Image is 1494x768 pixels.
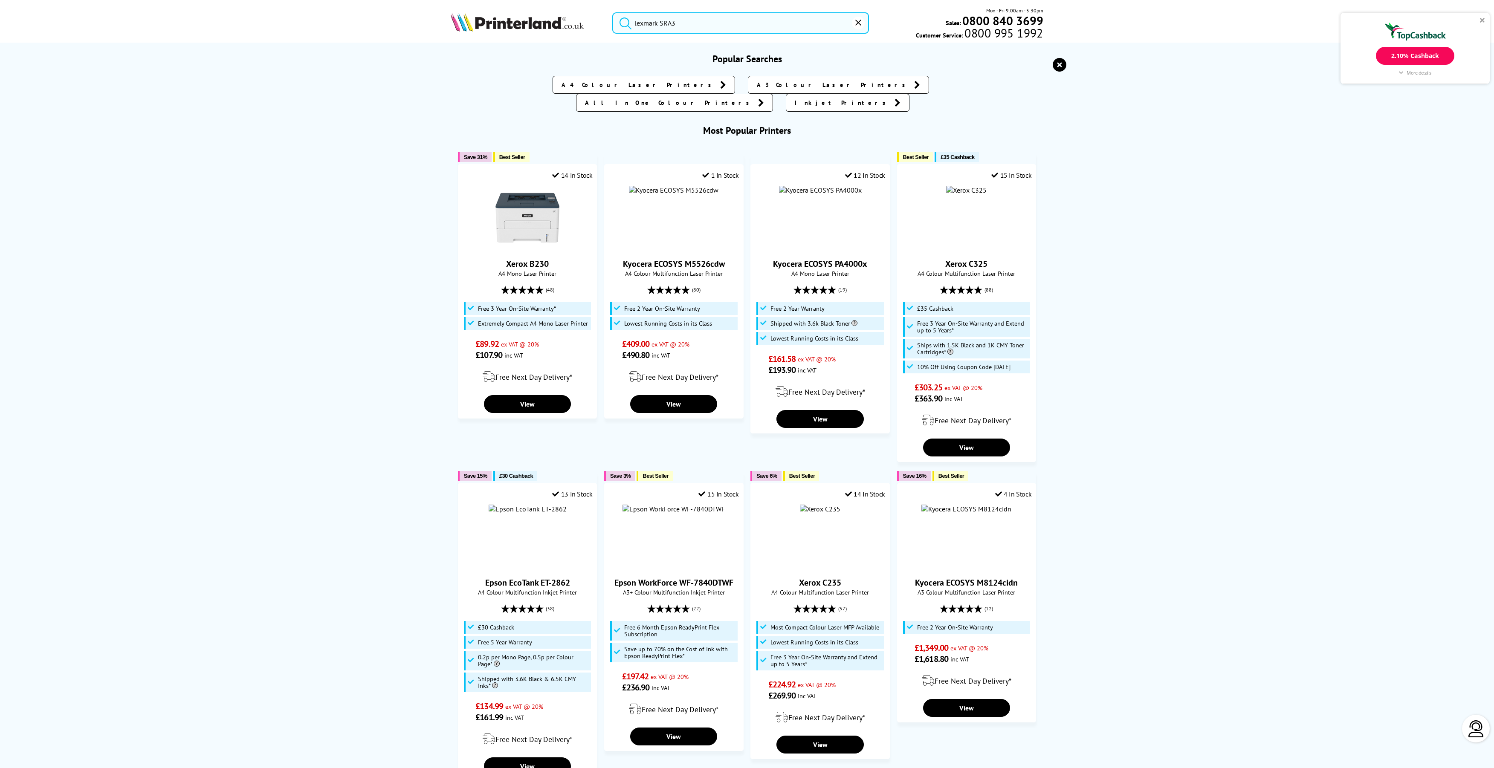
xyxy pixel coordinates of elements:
a: A3 Colour Laser Printers [748,76,929,94]
span: £1,618.80 [915,653,948,664]
div: modal_delivery [755,705,885,729]
span: Save 3% [610,473,631,479]
span: Free 5 Year Warranty [478,639,532,646]
button: Best Seller [897,152,933,162]
span: A4 Colour Laser Printers [562,81,716,89]
span: Free 6 Month Epson ReadyPrint Flex Subscription [624,624,735,638]
span: Customer Service: [916,29,1043,39]
span: £107.90 [475,349,502,361]
a: Kyocera ECOSYS PA4000x [773,258,867,269]
span: Free 2 Year On-Site Warranty [624,305,700,312]
span: All In One Colour Printers [585,98,754,107]
img: Kyocera ECOSYS PA4000x [779,186,862,194]
span: inc VAT [950,655,969,663]
a: Xerox C235 [799,577,841,588]
a: 0800 840 3699 [961,17,1043,25]
a: View [630,728,717,745]
button: Save 15% [458,471,492,481]
span: £161.99 [475,712,503,723]
a: All In One Colour Printers [576,94,773,112]
span: £224.92 [768,679,796,690]
span: £35 Cashback [941,154,974,160]
span: Best Seller [499,154,525,160]
a: Kyocera ECOSYS M8124cidn [915,577,1018,588]
span: A3 Colour Multifunction Laser Printer [902,588,1032,596]
span: A3 Colour Laser Printers [757,81,910,89]
span: Lowest Running Costs in its Class [770,335,858,342]
span: A4 Mono Laser Printer [755,269,885,277]
button: £35 Cashback [935,152,979,162]
div: 13 In Stock [552,490,592,498]
span: £30 Cashback [478,624,514,631]
div: 12 In Stock [845,171,885,179]
span: Lowest Running Costs in its Class [624,320,712,327]
img: Kyocera ECOSYS M8124cidn [921,505,1011,513]
span: £134.99 [475,701,503,712]
span: A4 Colour Multifunction Laser Printer [902,269,1032,277]
button: Best Seller [932,471,969,481]
span: Best Seller [903,154,929,160]
span: inc VAT [651,351,670,359]
span: Sales: [946,19,961,27]
a: View [776,410,863,428]
span: £303.25 [915,382,942,393]
a: Xerox B230 [506,258,549,269]
span: Lowest Running Costs in its Class [770,639,858,646]
a: Kyocera ECOSYS M5526cdw [623,258,725,269]
span: inc VAT [798,366,816,374]
button: Save 31% [458,152,492,162]
span: 0800 995 1992 [963,29,1043,37]
span: £35 Cashback [917,305,953,312]
span: A4 Colour Multifunction Laser Printer [609,269,739,277]
a: Inkjet Printers [786,94,909,112]
a: View [484,395,571,413]
a: Xerox C325 [945,258,987,269]
img: Xerox C235 [800,505,840,513]
div: modal_delivery [902,669,1032,693]
span: £197.42 [622,671,649,682]
span: (80) [692,282,701,298]
span: inc VAT [505,713,524,722]
a: Xerox C325 [946,186,987,194]
span: £490.80 [622,349,650,361]
span: (22) [692,601,701,617]
button: Save 16% [897,471,931,481]
span: Save 16% [903,473,927,479]
span: A4 Mono Laser Printer [463,269,593,277]
a: Kyocera ECOSYS M5526cdw [629,186,718,194]
a: A4 Colour Laser Printers [553,76,735,94]
span: Shipped with 3.6k Black Toner [770,320,857,327]
span: Best Seller [789,473,815,479]
img: Xerox B230 [495,186,559,250]
div: modal_delivery [755,380,885,404]
span: ex VAT @ 20% [944,384,982,392]
a: View [630,395,717,413]
span: Free 3 Year On-Site Warranty and Extend up to 5 Years* [770,654,882,667]
a: Xerox B230 [495,243,559,251]
div: 15 In Stock [698,490,738,498]
span: £89.92 [475,338,499,349]
span: Shipped with 3.6K Black & 6.5K CMY Inks* [478,676,589,689]
div: 1 In Stock [702,171,739,179]
a: View [776,736,863,754]
span: inc VAT [944,395,963,403]
span: (38) [546,601,554,617]
h3: Most Popular Printers [451,124,1043,136]
div: 14 In Stock [845,490,885,498]
img: Epson WorkForce WF-7840DTWF [622,505,725,513]
span: ex VAT @ 20% [950,644,988,652]
img: user-headset-light.svg [1468,720,1485,737]
span: 10% Off Using Coupon Code [DATE] [917,364,1010,370]
span: Inkjet Printers [795,98,890,107]
span: Best Seller [938,473,964,479]
a: Printerland Logo [451,13,602,33]
span: ex VAT @ 20% [505,702,543,710]
span: £193.90 [768,364,796,375]
a: Epson EcoTank ET-2862 [489,505,567,513]
span: Free 2 Year Warranty [770,305,825,312]
span: Extremely Compact A4 Mono Laser Printer [478,320,588,327]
